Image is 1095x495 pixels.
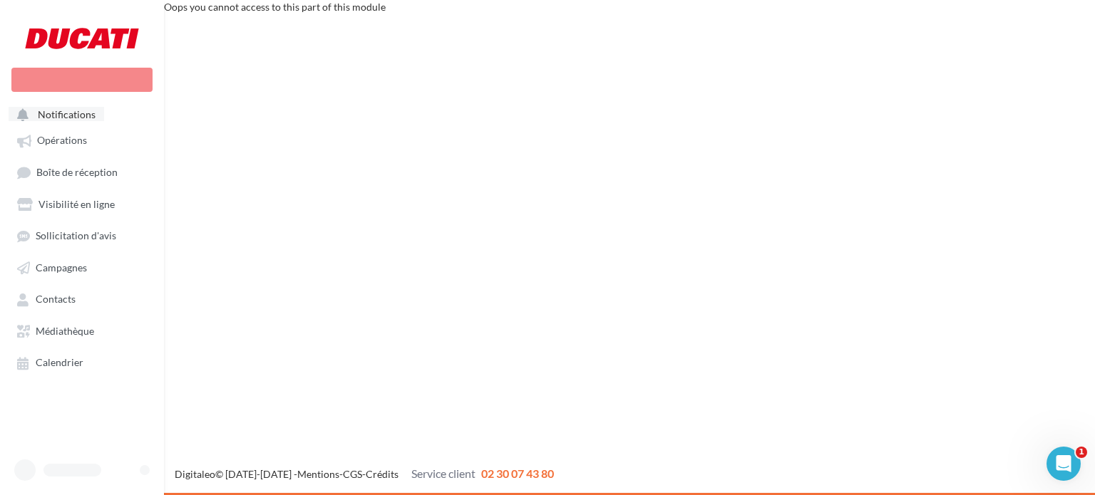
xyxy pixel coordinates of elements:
span: Boîte de réception [36,166,118,178]
a: Digitaleo [175,468,215,480]
a: Campagnes [9,254,155,280]
span: 02 30 07 43 80 [481,467,554,480]
span: Médiathèque [36,325,94,337]
a: Opérations [9,127,155,152]
div: Nouvelle campagne [11,68,153,92]
span: 1 [1076,447,1087,458]
span: Contacts [36,293,76,306]
a: Calendrier [9,349,155,375]
iframe: Intercom live chat [1047,447,1081,481]
a: Sollicitation d'avis [9,222,155,248]
span: Opérations [37,135,87,147]
span: Campagnes [36,261,87,273]
span: Oops you cannot access to this part of this module [164,1,386,13]
span: © [DATE]-[DATE] - - - [175,468,554,480]
a: Boîte de réception [9,159,155,185]
a: Contacts [9,286,155,311]
a: Médiathèque [9,318,155,343]
a: Crédits [366,468,399,480]
span: Service client [411,467,475,480]
span: Sollicitation d'avis [36,230,116,242]
span: Notifications [38,108,96,120]
a: Mentions [297,468,339,480]
span: Visibilité en ligne [38,198,115,210]
a: CGS [343,468,362,480]
a: Visibilité en ligne [9,191,155,217]
span: Calendrier [36,357,83,369]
